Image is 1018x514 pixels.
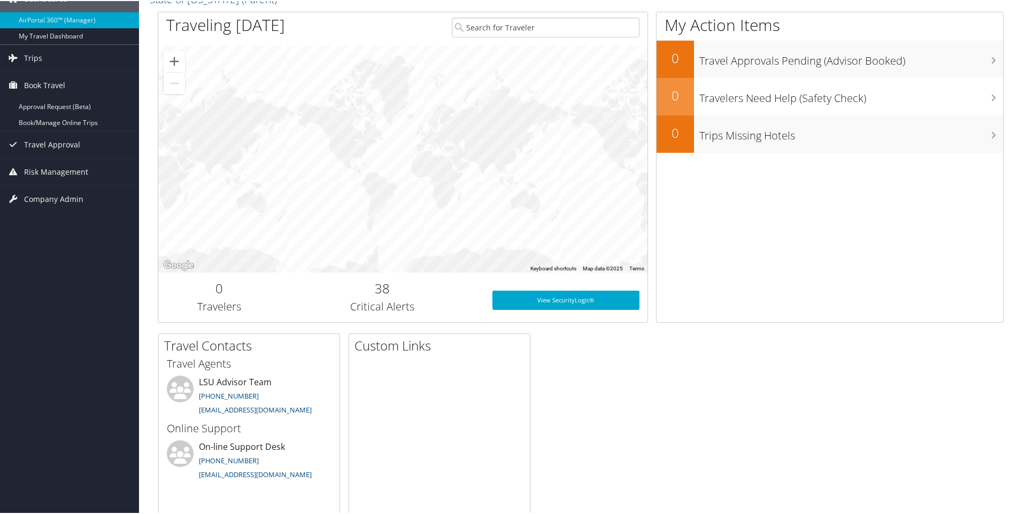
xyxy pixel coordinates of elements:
span: Trips [24,44,42,71]
h3: Travel Approvals Pending (Advisor Booked) [699,47,1003,67]
span: Travel Approval [24,130,80,157]
a: 0Trips Missing Hotels [657,114,1003,152]
span: Map data ©2025 [583,264,623,270]
button: Zoom in [164,50,185,71]
h2: Travel Contacts [164,336,340,354]
a: Terms (opens in new tab) [629,264,644,270]
h1: Traveling [DATE] [166,13,285,35]
h3: Trips Missing Hotels [699,122,1003,142]
h3: Travel Agents [167,355,331,370]
h3: Critical Alerts [289,298,476,313]
h3: Online Support [167,420,331,435]
li: On-line Support Desk [161,439,337,483]
a: [PHONE_NUMBER] [199,455,259,464]
a: [PHONE_NUMBER] [199,390,259,400]
img: Google [161,258,196,271]
h2: 0 [657,85,694,104]
h2: 0 [657,48,694,66]
h2: 0 [166,278,273,297]
h2: 38 [289,278,476,297]
span: Company Admin [24,185,83,212]
button: Keyboard shortcuts [530,264,576,271]
h3: Travelers Need Help (Safety Check) [699,84,1003,105]
a: 0Travelers Need Help (Safety Check) [657,77,1003,114]
h3: Travelers [166,298,273,313]
a: Open this area in Google Maps (opens a new window) [161,258,196,271]
h2: Custom Links [354,336,530,354]
a: 0Travel Approvals Pending (Advisor Booked) [657,40,1003,77]
h2: 0 [657,123,694,141]
button: Zoom out [164,72,185,93]
span: Book Travel [24,71,65,98]
a: [EMAIL_ADDRESS][DOMAIN_NAME] [199,404,312,414]
span: Risk Management [24,158,88,184]
input: Search for Traveler [452,17,639,36]
a: View SecurityLogic® [492,290,639,309]
h1: My Action Items [657,13,1003,35]
a: [EMAIL_ADDRESS][DOMAIN_NAME] [199,469,312,478]
li: LSU Advisor Team [161,375,337,418]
